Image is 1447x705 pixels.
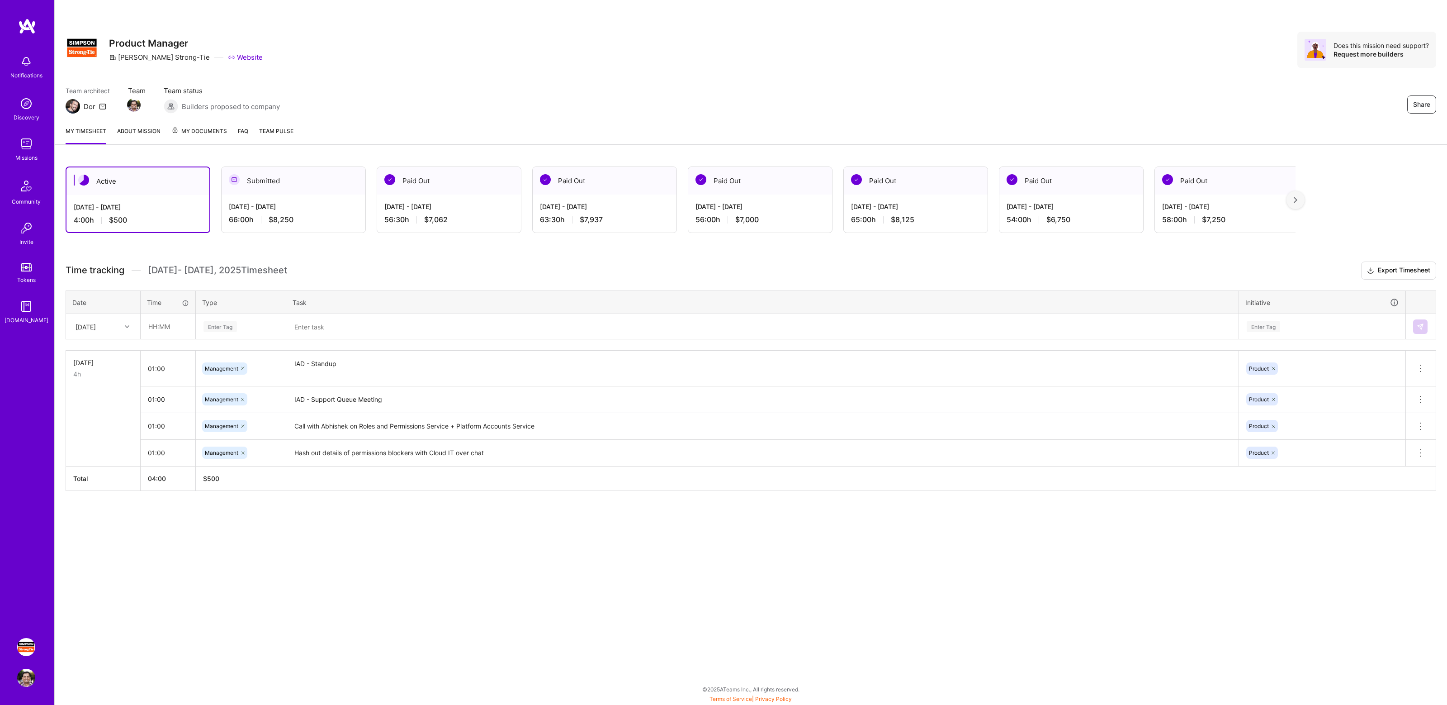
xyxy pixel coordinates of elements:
img: User Avatar [17,669,35,687]
img: discovery [17,95,35,113]
a: User Avatar [15,669,38,687]
img: Avatar [1305,39,1326,61]
span: Team status [164,86,280,95]
textarea: IAD - Standup [287,352,1238,386]
img: bell [17,52,35,71]
div: Community [12,197,41,206]
div: Active [66,167,209,195]
img: Paid Out [695,174,706,185]
img: Builders proposed to company [164,99,178,114]
img: teamwork [17,135,35,153]
span: Team [128,86,146,95]
div: Paid Out [999,167,1143,195]
span: Product [1249,365,1269,372]
img: Active [78,175,89,186]
span: $6,750 [1046,215,1070,224]
img: Paid Out [1162,174,1173,185]
div: Paid Out [377,167,521,195]
input: HH:MM [141,357,195,381]
span: $7,062 [424,215,448,224]
img: Paid Out [1007,174,1017,185]
a: Team Pulse [259,126,293,144]
img: Community [15,175,37,197]
div: 4h [73,369,133,379]
span: Team architect [66,86,110,95]
div: Enter Tag [203,319,237,333]
div: Time [147,298,189,307]
img: Team Architect [66,99,80,114]
img: guide book [17,297,35,315]
div: 65:00 h [851,215,980,224]
div: Paid Out [844,167,988,195]
a: Website [228,52,263,62]
div: [DOMAIN_NAME] [5,315,48,325]
img: Submit [1417,323,1424,330]
span: Product [1249,423,1269,429]
th: 04:00 [141,466,196,491]
img: Team Member Avatar [127,98,141,112]
span: $8,125 [891,215,914,224]
a: Simpson Strong-Tie: Product Manager [15,638,38,656]
div: [DATE] - [DATE] [74,202,202,212]
span: Management [205,423,238,429]
div: [DATE] [76,322,96,331]
div: Discovery [14,113,39,122]
span: $8,250 [269,215,293,224]
span: Share [1413,100,1430,109]
button: Export Timesheet [1361,262,1436,280]
div: Paid Out [1155,167,1299,195]
div: Enter Tag [1247,319,1280,333]
button: Share [1407,95,1436,114]
span: $500 [109,215,127,225]
img: logo [18,18,36,34]
img: Paid Out [851,174,862,185]
input: HH:MM [141,414,195,438]
div: Invite [19,237,33,247]
a: FAQ [238,126,248,144]
a: Team Member Avatar [128,97,140,113]
input: HH:MM [141,441,195,465]
div: Notifications [10,71,43,80]
i: icon Mail [99,103,106,110]
div: © 2025 ATeams Inc., All rights reserved. [54,678,1447,700]
span: | [709,695,792,702]
textarea: Hash out details of permissions blockers with Cloud IT over chat [287,441,1238,466]
a: Terms of Service [709,695,752,702]
h3: Product Manager [109,38,263,49]
span: My Documents [171,126,227,136]
span: Product [1249,396,1269,403]
img: tokens [21,263,32,272]
div: [DATE] [73,358,133,367]
img: Paid Out [384,174,395,185]
th: Total [66,466,141,491]
div: Paid Out [688,167,832,195]
div: 58:00 h [1162,215,1291,224]
input: HH:MM [141,314,195,338]
span: [DATE] - [DATE] , 2025 Timesheet [148,265,287,276]
div: [DATE] - [DATE] [695,202,825,211]
span: Product [1249,449,1269,456]
span: $7,937 [580,215,603,224]
img: Simpson Strong-Tie: Product Manager [17,638,35,656]
div: [DATE] - [DATE] [384,202,514,211]
img: right [1294,197,1297,203]
i: icon Download [1367,266,1374,276]
span: $7,250 [1202,215,1225,224]
div: [DATE] - [DATE] [1007,202,1136,211]
i: icon Chevron [125,324,129,329]
th: Type [196,291,286,314]
div: [DATE] - [DATE] [851,202,980,211]
img: Submitted [229,174,240,185]
div: [DATE] - [DATE] [1162,202,1291,211]
img: Company Logo [66,32,98,64]
div: Request more builders [1334,50,1429,58]
div: [DATE] - [DATE] [229,202,358,211]
span: Management [205,365,238,372]
a: Privacy Policy [755,695,792,702]
div: 63:30 h [540,215,669,224]
div: Missions [15,153,38,162]
th: Date [66,291,141,314]
img: Paid Out [540,174,551,185]
span: Management [205,449,238,456]
div: [PERSON_NAME] Strong-Tie [109,52,210,62]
